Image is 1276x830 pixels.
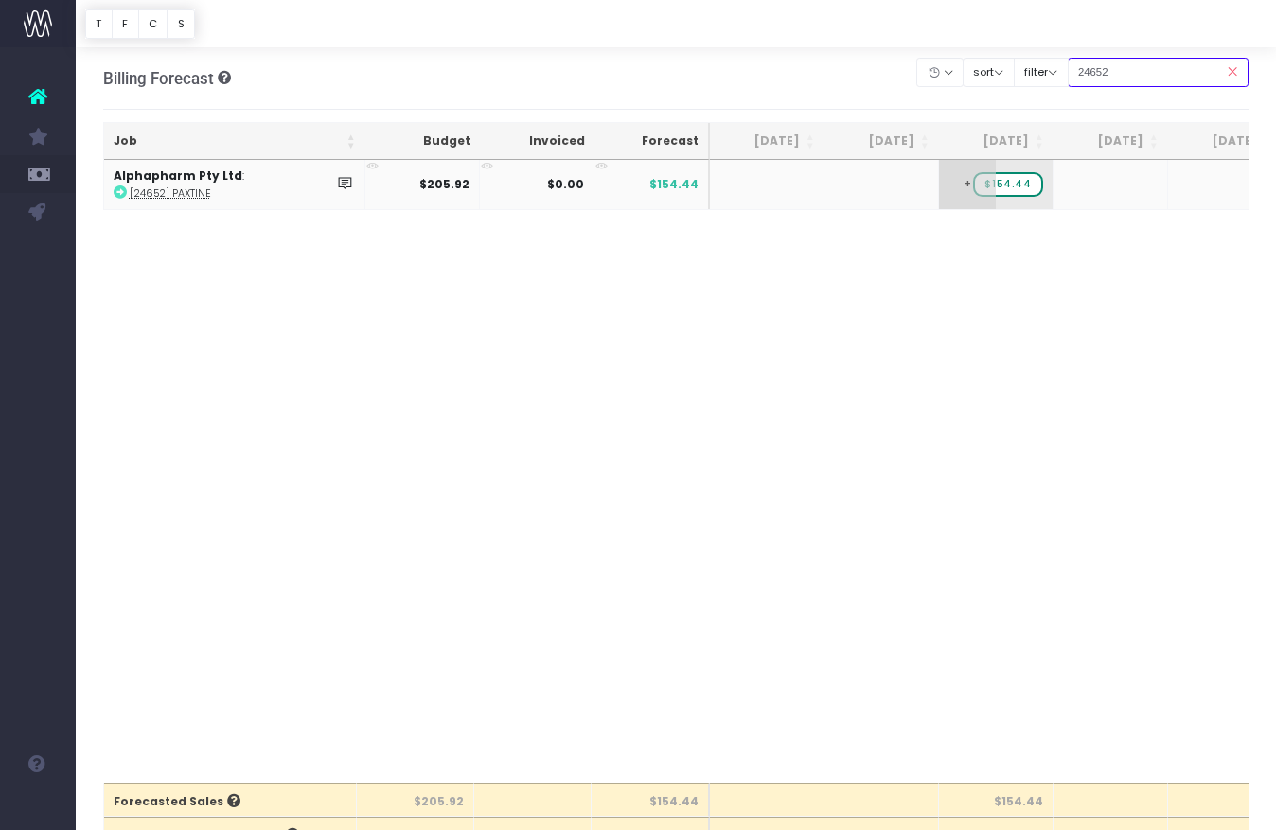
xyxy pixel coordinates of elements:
th: Forecast [594,123,710,160]
span: $154.44 [649,176,699,193]
span: wayahead Sales Forecast Item [973,172,1042,197]
input: Search... [1068,58,1249,87]
td: : [104,160,365,209]
button: F [112,9,139,39]
th: $154.44 [939,783,1054,817]
span: Billing Forecast [103,69,214,88]
span: + [939,160,996,209]
th: $205.92 [357,783,474,817]
th: Invoiced [480,123,594,160]
button: T [85,9,113,39]
th: Sep 25: activate to sort column ascending [939,123,1054,160]
th: Aug 25: activate to sort column ascending [824,123,939,160]
button: sort [963,58,1015,87]
th: Jul 25: activate to sort column ascending [710,123,824,160]
th: $154.44 [592,783,710,817]
button: C [138,9,168,39]
img: images/default_profile_image.png [24,792,52,821]
th: Oct 25: activate to sort column ascending [1054,123,1168,160]
span: Forecasted Sales [114,793,240,810]
button: filter [1014,58,1069,87]
button: S [167,9,195,39]
abbr: [24652] Paxtine [130,186,211,201]
div: Vertical button group [85,9,195,39]
strong: Alphapharm Pty Ltd [114,168,242,184]
th: Budget [365,123,480,160]
th: Job: activate to sort column ascending [104,123,365,160]
strong: $0.00 [547,176,584,192]
strong: $205.92 [419,176,470,192]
